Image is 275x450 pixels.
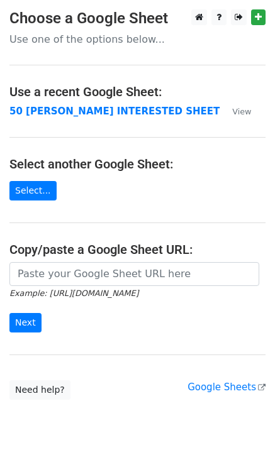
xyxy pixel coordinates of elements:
[9,84,266,99] h4: Use a recent Google Sheet:
[9,380,70,400] a: Need help?
[232,107,251,116] small: View
[9,33,266,46] p: Use one of the options below...
[9,106,220,117] a: 50 [PERSON_NAME] INTERESTED SHEET
[9,181,57,200] a: Select...
[188,381,266,393] a: Google Sheets
[220,106,251,117] a: View
[9,262,259,286] input: Paste your Google Sheet URL here
[9,313,42,332] input: Next
[9,9,266,28] h3: Choose a Google Sheet
[9,288,138,298] small: Example: [URL][DOMAIN_NAME]
[9,156,266,172] h4: Select another Google Sheet:
[9,242,266,257] h4: Copy/paste a Google Sheet URL:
